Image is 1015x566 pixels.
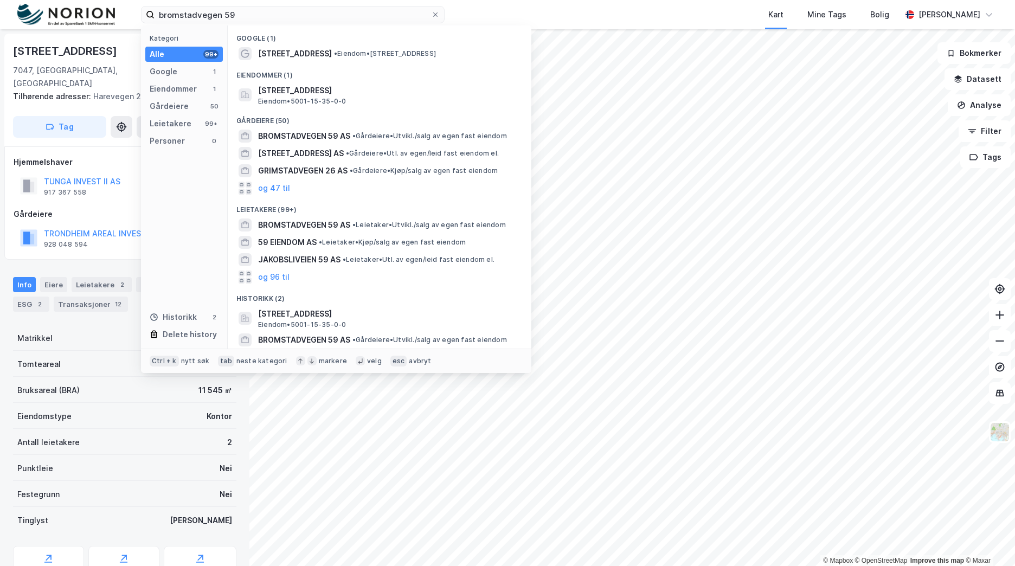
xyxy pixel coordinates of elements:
span: Gårdeiere • Utvikl./salg av egen fast eiendom [352,132,507,140]
button: Analyse [948,94,1011,116]
span: • [350,166,353,175]
div: Kart [768,8,783,21]
span: Tilhørende adresser: [13,92,93,101]
div: Harevegen 26 [13,90,228,103]
div: Leietakere [150,117,191,130]
span: Eiendom • 5001-15-35-0-0 [258,320,346,329]
span: • [343,255,346,263]
div: Datasett [136,277,190,292]
a: Improve this map [910,557,964,564]
div: Eiendommer (1) [228,62,531,82]
div: Transaksjoner [54,297,128,312]
span: Leietaker • Kjøp/salg av egen fast eiendom [319,238,466,247]
div: Nei [220,488,232,501]
div: 928 048 594 [44,240,88,249]
button: Tag [13,116,106,138]
div: Gårdeiere [14,208,236,221]
div: Festegrunn [17,488,60,501]
span: [STREET_ADDRESS] [258,84,518,97]
div: 917 367 558 [44,188,86,197]
span: • [352,132,356,140]
div: 2 [227,436,232,449]
div: Eiendomstype [17,410,72,423]
div: avbryt [409,357,431,365]
span: GRIMSTADVEGEN 26 AS [258,164,348,177]
span: BROMSTADVEGEN 59 AS [258,333,350,346]
div: 1 [210,67,219,76]
div: 2 [34,299,45,310]
span: Eiendom • [STREET_ADDRESS] [334,49,436,58]
div: Gårdeiere [150,100,189,113]
span: Gårdeiere • Utvikl./salg av egen fast eiendom [352,336,507,344]
div: [STREET_ADDRESS] [13,42,119,60]
div: 12 [113,299,124,310]
div: 2 [117,279,127,290]
div: Leietakere (99+) [228,197,531,216]
div: esc [390,356,407,366]
button: Filter [959,120,1011,142]
div: Personer [150,134,185,147]
div: Historikk (2) [228,286,531,305]
span: Gårdeiere • Utl. av egen/leid fast eiendom el. [346,149,499,158]
div: markere [319,357,347,365]
div: 2 [210,313,219,321]
div: Matrikkel [17,332,53,345]
span: JAKOBSLIVEIEN 59 AS [258,253,341,266]
a: OpenStreetMap [855,557,908,564]
div: 1 [210,85,219,93]
span: • [319,238,322,246]
span: Leietaker • Utl. av egen/leid fast eiendom el. [343,255,494,264]
div: Ctrl + k [150,356,179,366]
span: [STREET_ADDRESS] [258,307,518,320]
div: neste kategori [236,357,287,365]
div: Historikk [150,311,197,324]
span: • [352,221,356,229]
img: norion-logo.80e7a08dc31c2e691866.png [17,4,115,26]
div: Kontrollprogram for chat [961,514,1015,566]
span: [STREET_ADDRESS] AS [258,147,344,160]
div: ESG [13,297,49,312]
span: • [334,49,337,57]
button: Datasett [945,68,1011,90]
div: Eiere [40,277,67,292]
div: 50 [210,102,219,111]
button: og 96 til [258,271,290,284]
div: Google [150,65,177,78]
div: Google (1) [228,25,531,45]
div: Nei [220,462,232,475]
div: Punktleie [17,462,53,475]
div: 99+ [203,50,219,59]
div: Kontor [207,410,232,423]
img: Z [990,422,1010,442]
div: Tomteareal [17,358,61,371]
div: Kategori [150,34,223,42]
span: Gårdeiere • Kjøp/salg av egen fast eiendom [350,166,498,175]
div: Gårdeiere (50) [228,108,531,127]
button: Bokmerker [937,42,1011,64]
div: Bruksareal (BRA) [17,384,80,397]
div: 99+ [203,119,219,128]
div: Tinglyst [17,514,48,527]
div: 7047, [GEOGRAPHIC_DATA], [GEOGRAPHIC_DATA] [13,64,154,90]
a: Mapbox [823,557,853,564]
div: Hjemmelshaver [14,156,236,169]
div: velg [367,357,382,365]
div: 11 545 ㎡ [198,384,232,397]
span: BROMSTADVEGEN 59 AS [258,218,350,231]
button: og 47 til [258,182,290,195]
span: 59 EIENDOM AS [258,236,317,249]
div: Bolig [870,8,889,21]
div: [PERSON_NAME] [170,514,232,527]
div: [PERSON_NAME] [918,8,980,21]
div: 0 [210,137,219,145]
span: BROMSTADVEGEN 59 AS [258,130,350,143]
div: Antall leietakere [17,436,80,449]
div: Info [13,277,36,292]
div: Mine Tags [807,8,846,21]
input: Søk på adresse, matrikkel, gårdeiere, leietakere eller personer [155,7,431,23]
div: Eiendommer [150,82,197,95]
span: [STREET_ADDRESS] [258,47,332,60]
div: nytt søk [181,357,210,365]
span: Eiendom • 5001-15-35-0-0 [258,97,346,106]
span: • [352,336,356,344]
